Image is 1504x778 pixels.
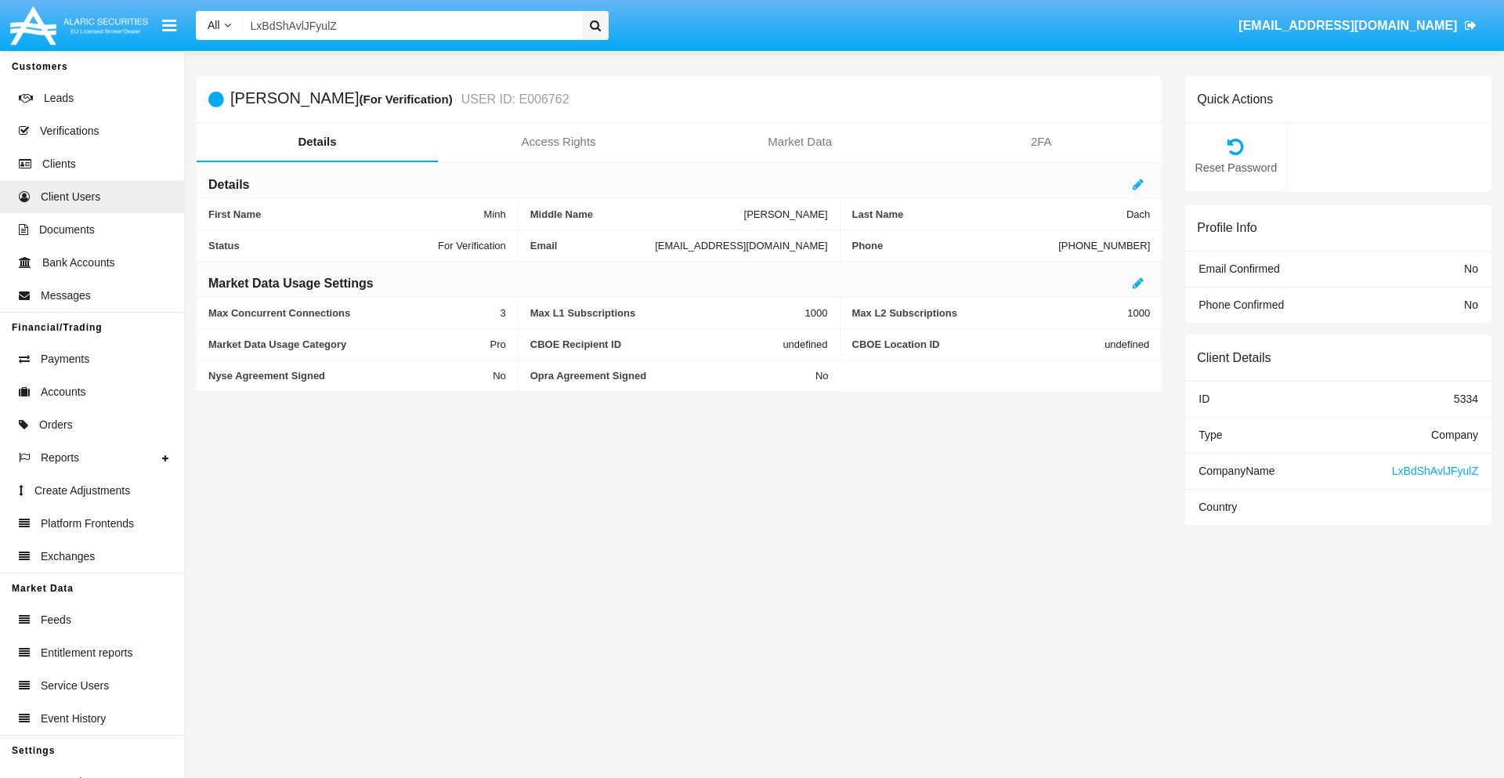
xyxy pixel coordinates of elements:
span: All [208,19,220,31]
span: No [815,370,829,382]
span: Nyse Agreement Signed [208,370,493,382]
span: [PHONE_NUMBER] [1058,240,1150,251]
span: Verifications [40,123,99,139]
span: Phone Confirmed [1198,299,1284,311]
span: Reset Password [1193,160,1278,177]
span: Max Concurrent Connections [208,307,501,319]
span: Type [1198,429,1222,441]
span: Clients [42,156,76,172]
span: Company [1431,429,1478,441]
span: Max L2 Subscriptions [852,307,1128,319]
span: Phone [852,240,1059,251]
span: CBOE Recipient ID [530,338,783,350]
span: Max L1 Subscriptions [530,307,805,319]
a: Access Rights [438,123,679,161]
span: undefined [783,338,827,350]
span: No [1464,262,1478,275]
a: 2FA [920,123,1162,161]
span: Orders [39,417,73,433]
a: [EMAIL_ADDRESS][DOMAIN_NAME] [1231,4,1484,48]
span: [PERSON_NAME] [744,208,828,220]
span: Opra Agreement Signed [530,370,815,382]
span: Documents [39,222,95,238]
span: [EMAIL_ADDRESS][DOMAIN_NAME] [655,240,827,251]
span: Feeds [41,612,71,628]
span: Entitlement reports [41,645,133,661]
h6: Details [208,176,249,194]
span: 5334 [1454,393,1478,405]
span: Pro [490,338,506,350]
span: No [493,370,506,382]
span: Create Adjustments [34,483,130,499]
a: Market Data [679,123,920,161]
span: Reports [41,450,79,466]
span: 3 [501,307,506,319]
span: Leads [44,90,74,107]
span: Service Users [41,678,109,694]
div: (For Verification) [359,90,457,108]
span: Last Name [852,208,1126,220]
span: undefined [1104,338,1149,350]
span: Status [208,240,438,251]
span: First Name [208,208,484,220]
span: [EMAIL_ADDRESS][DOMAIN_NAME] [1238,19,1457,32]
a: All [196,17,243,34]
h6: Quick Actions [1197,92,1273,107]
span: Dach [1126,208,1150,220]
span: ID [1198,393,1209,405]
small: USER ID: E006762 [457,93,569,106]
span: Minh [484,208,506,220]
h6: Market Data Usage Settings [208,275,374,292]
h5: [PERSON_NAME] [230,90,569,108]
span: Country [1198,501,1237,513]
span: Accounts [41,384,86,400]
span: Company Name [1198,465,1274,477]
span: Platform Frontends [41,516,134,532]
img: Logo image [8,2,150,49]
span: CBOE Location ID [852,338,1105,350]
span: Client Users [41,189,100,205]
span: No [1464,299,1478,311]
span: Messages [41,288,91,304]
span: Exchanges [41,548,95,565]
span: Event History [41,711,106,727]
span: Middle Name [530,208,744,220]
span: Email [530,240,655,251]
span: LxBdShAvlJFyulZ [1392,465,1478,477]
span: Payments [41,351,89,367]
span: For Verification [438,240,506,251]
span: Email Confirmed [1198,262,1279,275]
h6: Profile Info [1197,220,1256,235]
span: Bank Accounts [42,255,115,271]
h6: Client Details [1197,350,1271,365]
span: 1000 [1127,307,1150,319]
a: Details [197,123,438,161]
span: Market Data Usage Category [208,338,490,350]
input: Search [243,11,577,40]
span: 1000 [805,307,828,319]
